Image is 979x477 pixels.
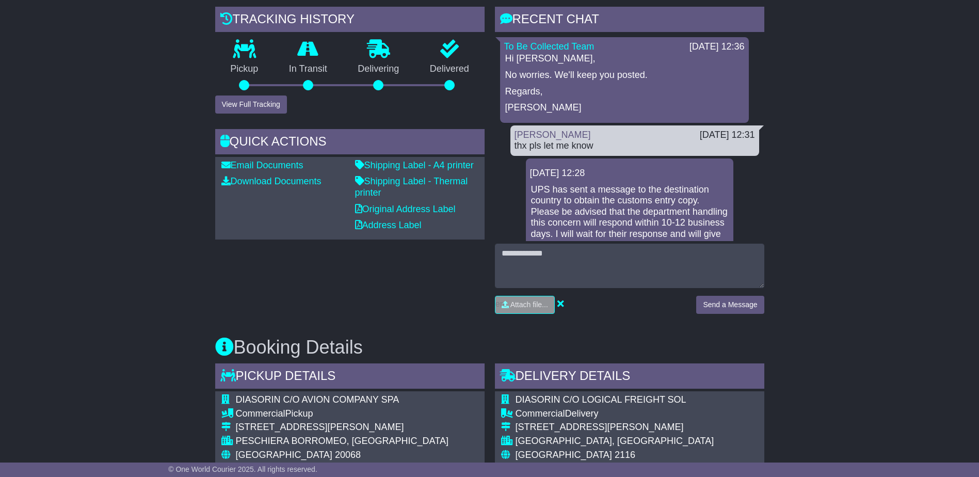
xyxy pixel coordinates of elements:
[335,450,361,460] span: 20068
[274,63,343,75] p: In Transit
[355,160,474,170] a: Shipping Label - A4 printer
[221,160,303,170] a: Email Documents
[505,102,744,114] p: [PERSON_NAME]
[215,96,287,114] button: View Full Tracking
[516,408,758,420] div: Delivery
[414,63,485,75] p: Delivered
[495,7,764,35] div: RECENT CHAT
[495,363,764,391] div: Delivery Details
[215,129,485,157] div: Quick Actions
[355,220,422,230] a: Address Label
[215,337,764,358] h3: Booking Details
[515,140,755,152] div: thx pls let me know
[516,408,565,419] span: Commercial
[355,176,468,198] a: Shipping Label - Thermal printer
[355,204,456,214] a: Original Address Label
[236,422,470,433] div: [STREET_ADDRESS][PERSON_NAME]
[215,363,485,391] div: Pickup Details
[215,7,485,35] div: Tracking history
[516,450,612,460] span: [GEOGRAPHIC_DATA]
[505,53,744,65] p: Hi [PERSON_NAME],
[516,422,758,433] div: [STREET_ADDRESS][PERSON_NAME]
[504,41,595,52] a: To Be Collected Team
[343,63,415,75] p: Delivering
[696,296,764,314] button: Send a Message
[530,168,729,179] div: [DATE] 12:28
[236,436,470,447] div: PESCHIERA BORROMEO, [GEOGRAPHIC_DATA]
[221,176,322,186] a: Download Documents
[531,184,728,251] p: UPS has sent a message to the destination country to obtain the customs entry copy. Please be adv...
[236,408,470,420] div: Pickup
[689,41,745,53] div: [DATE] 12:36
[236,408,285,419] span: Commercial
[515,130,591,140] a: [PERSON_NAME]
[236,394,399,405] span: DIASORIN C/O AVION COMPANY SPA
[516,436,758,447] div: [GEOGRAPHIC_DATA], [GEOGRAPHIC_DATA]
[236,450,332,460] span: [GEOGRAPHIC_DATA]
[215,63,274,75] p: Pickup
[700,130,755,141] div: [DATE] 12:31
[168,465,317,473] span: © One World Courier 2025. All rights reserved.
[615,450,635,460] span: 2116
[505,86,744,98] p: Regards,
[505,70,744,81] p: No worries. We'll keep you posted.
[516,394,686,405] span: DIASORIN C/O LOGICAL FREIGHT SOL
